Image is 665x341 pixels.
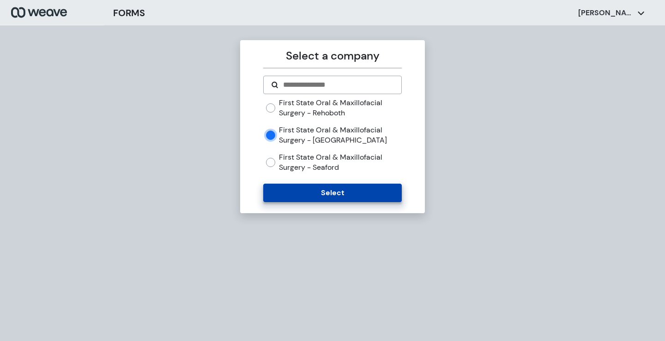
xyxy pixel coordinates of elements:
[263,184,401,202] button: Select
[279,98,401,118] label: First State Oral & Maxillofacial Surgery - Rehoboth
[282,79,393,90] input: Search
[279,152,401,172] label: First State Oral & Maxillofacial Surgery - Seaford
[279,125,401,145] label: First State Oral & Maxillofacial Surgery - [GEOGRAPHIC_DATA]
[113,6,145,20] h3: FORMS
[263,48,401,64] p: Select a company
[578,8,634,18] p: [PERSON_NAME]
